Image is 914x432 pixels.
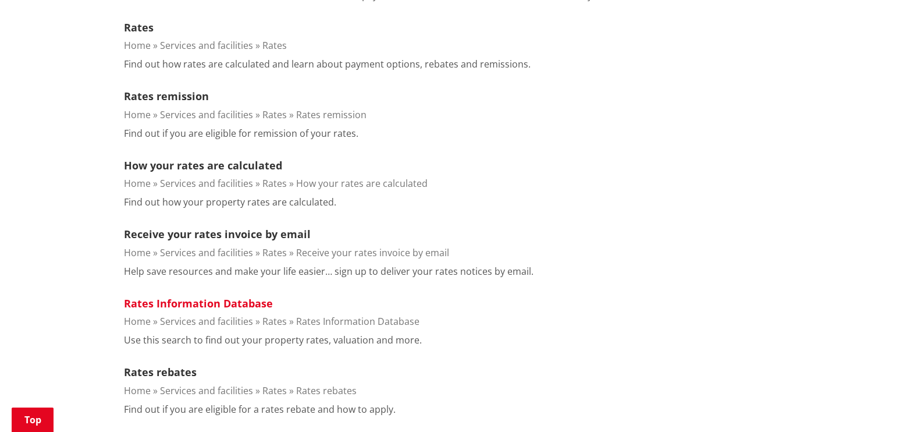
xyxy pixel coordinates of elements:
[262,246,287,259] a: Rates
[296,108,367,121] a: Rates remission
[124,264,534,278] p: Help save resources and make your life easier… sign up to deliver your rates notices by email.
[124,20,154,34] a: Rates
[124,384,151,397] a: Home
[262,177,287,190] a: Rates
[262,39,287,52] a: Rates
[124,402,396,416] p: Find out if you are eligible for a rates rebate and how to apply.
[262,108,287,121] a: Rates
[12,408,54,432] a: Top
[262,384,287,397] a: Rates
[296,315,419,328] a: Rates Information Database
[124,315,151,328] a: Home
[296,384,357,397] a: Rates rebates
[160,39,253,52] a: Services and facilities
[160,246,253,259] a: Services and facilities
[124,89,209,103] a: Rates remission
[124,177,151,190] a: Home
[124,108,151,121] a: Home
[860,383,902,425] iframe: Messenger Launcher
[124,126,358,140] p: Find out if you are eligible for remission of your rates.
[160,108,253,121] a: Services and facilities
[124,158,282,172] a: How your rates are calculated
[160,177,253,190] a: Services and facilities
[124,333,422,347] p: Use this search to find out your property rates, valuation and more.
[124,365,197,379] a: Rates rebates
[124,246,151,259] a: Home
[124,195,336,209] p: Find out how your property rates are calculated.
[296,177,428,190] a: How your rates are calculated
[160,315,253,328] a: Services and facilities
[296,246,449,259] a: Receive your rates invoice by email
[124,296,273,310] a: Rates Information Database
[124,39,151,52] a: Home
[160,384,253,397] a: Services and facilities
[262,315,287,328] a: Rates
[124,227,311,241] a: Receive your rates invoice by email
[124,57,531,71] p: Find out how rates are calculated and learn about payment options, rebates and remissions.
